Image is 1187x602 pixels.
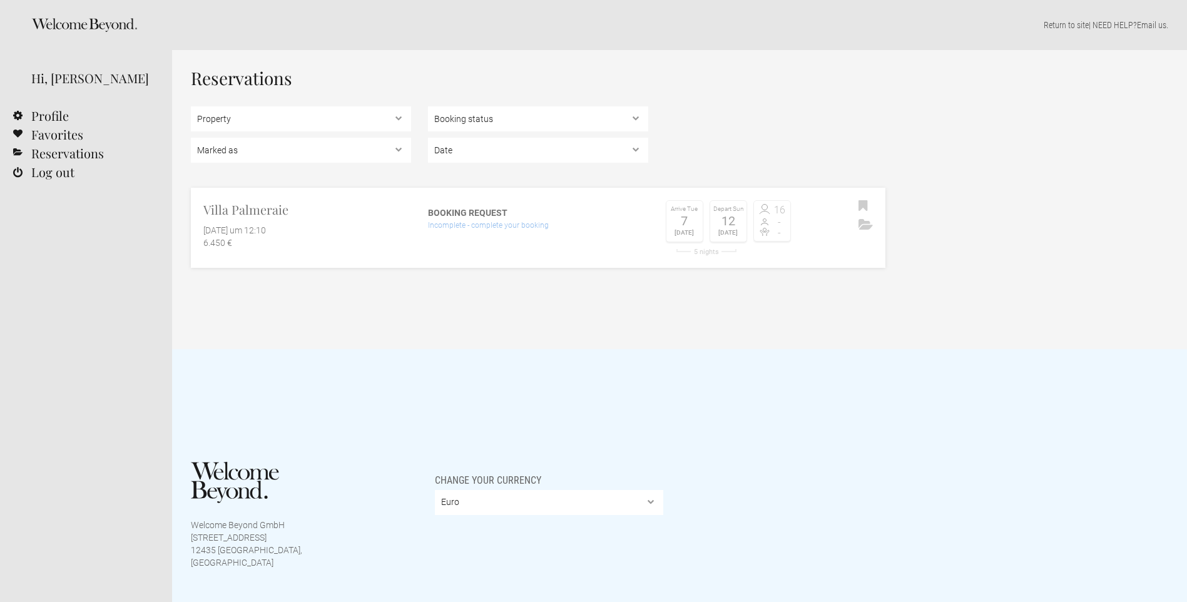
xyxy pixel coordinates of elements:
[191,188,885,268] a: Villa Palmeraie [DATE] um 12:10 6.450 € Booking request Incomplete - complete your booking Arrive...
[31,69,153,88] div: Hi, [PERSON_NAME]
[772,205,787,215] span: 16
[191,19,1168,31] p: | NEED HELP? .
[428,138,648,163] select: ,
[435,490,664,515] select: Change your currency
[772,228,787,238] span: -
[203,200,411,219] h2: Villa Palmeraie
[855,197,871,216] button: Bookmark
[713,227,743,238] div: [DATE]
[670,215,700,227] div: 7
[1044,20,1089,30] a: Return to site
[435,462,541,487] span: Change your currency
[670,227,700,238] div: [DATE]
[203,238,232,248] flynt-currency: 6.450 €
[428,207,648,219] div: Booking request
[191,138,411,163] select: , , ,
[191,462,279,503] img: Welcome Beyond
[772,217,787,227] span: -
[855,216,876,235] button: Archive
[191,519,302,569] p: Welcome Beyond GmbH [STREET_ADDRESS] 12435 [GEOGRAPHIC_DATA], [GEOGRAPHIC_DATA]
[713,215,743,227] div: 12
[666,248,747,255] div: 5 nights
[203,225,266,235] flynt-date-display: [DATE] um 12:10
[191,69,885,88] h1: Reservations
[670,204,700,215] div: Arrive Tue
[713,204,743,215] div: Depart Sun
[428,219,648,232] div: Incomplete - complete your booking
[428,106,648,131] select: , ,
[1137,20,1166,30] a: Email us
